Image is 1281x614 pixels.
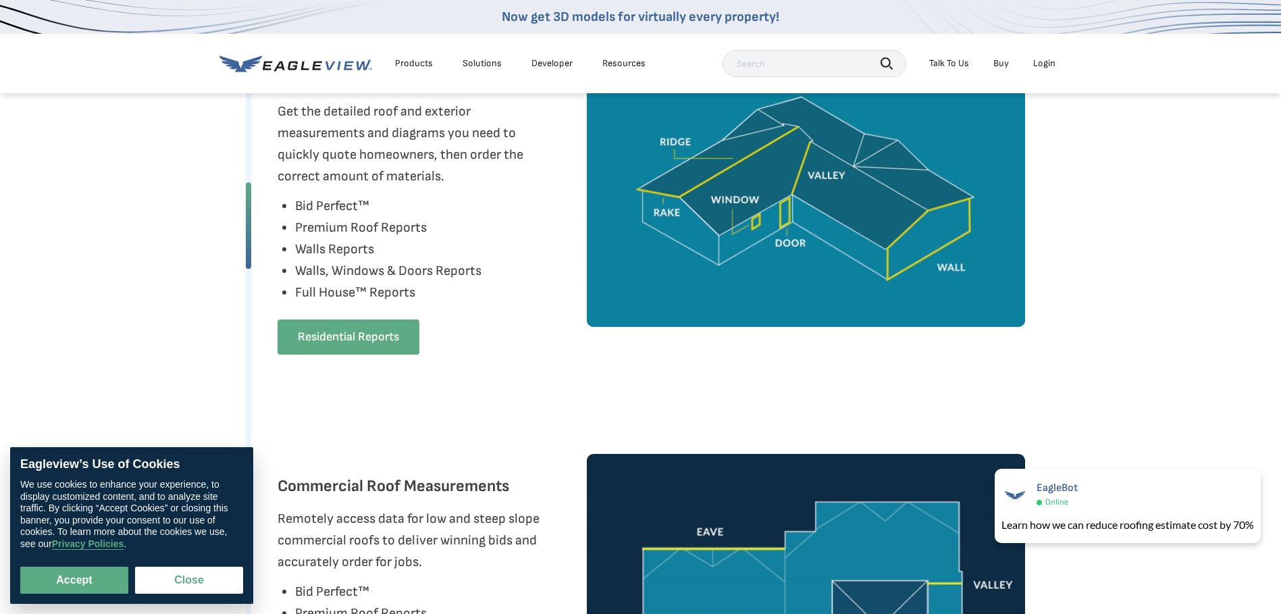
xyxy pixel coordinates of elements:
[20,567,128,594] button: Accept
[278,508,554,573] p: Remotely access data for low and steep slope commercial roofs to deliver winning bids and accurat...
[1037,482,1078,494] span: EagleBot
[295,195,481,217] li: Bid Perfect™
[20,457,243,472] div: Eagleview’s Use of Cookies
[135,567,243,594] button: Close
[602,57,646,70] div: Resources
[1045,497,1068,507] span: Online
[1001,517,1254,533] div: Learn how we can reduce roofing estimate cost by 70%
[1033,57,1055,70] div: Login
[295,260,481,282] li: Walls, Windows & Doors Reports
[993,57,1009,70] a: Buy
[463,57,502,70] div: Solutions
[278,476,509,497] h3: Commercial Roof Measurements
[295,238,481,260] li: Walls Reports
[278,101,554,187] p: Get the detailed roof and exterior measurements and diagrams you need to quickly quote homeowners...
[929,57,969,70] div: Talk To Us
[531,57,573,70] a: Developer
[295,581,441,603] li: Bid Perfect™
[395,57,433,70] div: Products
[20,479,243,550] div: We use cookies to enhance your experience, to display customized content, and to analyze site tra...
[295,282,481,303] li: Full House™ Reports
[502,9,779,25] a: Now get 3D models for virtually every property!
[295,217,481,238] li: Premium Roof Reports
[723,50,906,77] input: Search
[1001,482,1028,509] img: EagleBot
[52,538,124,550] a: Privacy Policies
[278,319,419,355] a: Residential Reports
